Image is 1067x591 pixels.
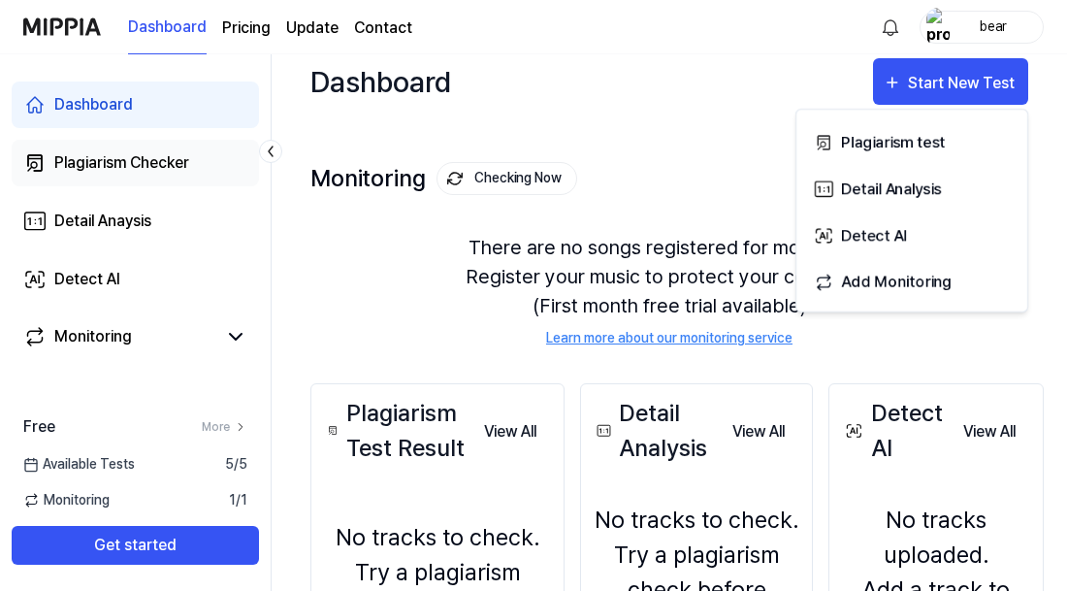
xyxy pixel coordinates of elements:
[12,140,259,186] a: Plagiarism Checker
[310,58,451,105] div: Dashboard
[54,93,133,116] div: Dashboard
[54,210,151,233] div: Detail Anaysis
[12,198,259,245] a: Detail Anaysis
[54,268,120,291] div: Detect AI
[804,257,1019,304] button: Add Monitoring
[804,164,1019,211] button: Detail Analysis
[717,411,800,451] a: View All
[23,454,135,475] span: Available Tests
[804,211,1019,257] button: Detect AI
[354,16,412,40] a: Contact
[546,328,792,348] a: Learn more about our monitoring service
[804,117,1019,164] button: Plagiarism test
[842,270,1011,295] div: Add Monitoring
[12,526,259,565] button: Get started
[842,130,1011,155] div: Plagiarism test
[469,411,552,451] a: View All
[12,82,259,128] a: Dashboard
[948,411,1031,451] a: View All
[222,16,271,40] a: Pricing
[955,16,1031,37] div: bear
[908,71,1018,96] div: Start New Test
[229,490,247,510] span: 1 / 1
[128,1,207,54] a: Dashboard
[593,396,717,466] div: Detail Analysis
[23,325,216,348] a: Monitoring
[310,210,1028,372] div: There are no songs registered for monitoring. Register your music to protect your copyright. (Fir...
[286,16,339,40] a: Update
[23,415,55,439] span: Free
[873,58,1028,105] button: Start New Test
[54,325,132,348] div: Monitoring
[436,162,577,195] button: Checking Now
[926,8,950,47] img: profile
[842,177,1011,202] div: Detail Analysis
[323,396,469,466] div: Plagiarism Test Result
[310,162,577,195] div: Monitoring
[54,151,189,175] div: Plagiarism Checker
[12,256,259,303] a: Detect AI
[879,16,902,39] img: 알림
[225,454,247,475] span: 5 / 5
[469,412,552,451] button: View All
[23,490,110,510] span: Monitoring
[842,223,1011,248] div: Detect AI
[446,170,464,187] img: monitoring Icon
[202,418,247,436] a: More
[920,11,1044,44] button: profilebear
[717,412,800,451] button: View All
[948,412,1031,451] button: View All
[841,396,948,466] div: Detect AI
